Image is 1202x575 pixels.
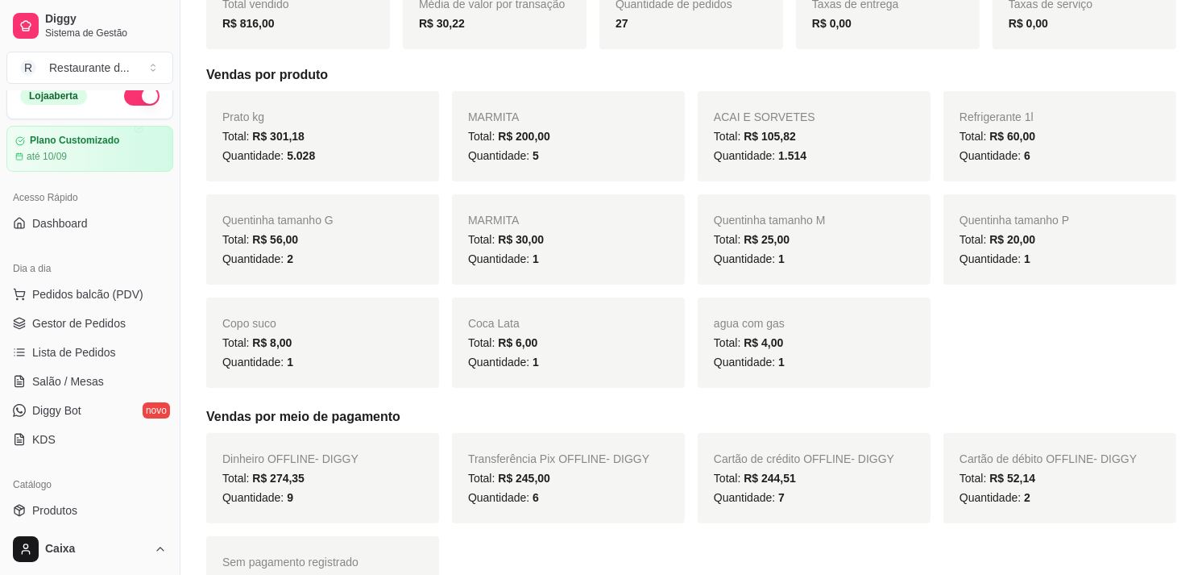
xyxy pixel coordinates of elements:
[222,17,275,30] strong: R$ 816,00
[6,472,173,498] div: Catálogo
[960,452,1137,465] span: Cartão de débito OFFLINE - DIGGY
[6,398,173,423] a: Diggy Botnovo
[124,86,160,106] button: Alterar Status
[27,150,67,163] article: até 10/09
[960,491,1030,504] span: Quantidade:
[32,315,126,331] span: Gestor de Pedidos
[252,336,292,349] span: R$ 8,00
[20,60,36,76] span: R
[468,317,520,330] span: Coca Lata
[222,452,359,465] span: Dinheiro OFFLINE - DIGGY
[222,336,292,349] span: Total:
[744,130,796,143] span: R$ 105,82
[714,110,815,123] span: ACAI E SORVETES
[714,356,785,369] span: Quantidade:
[6,427,173,452] a: KDS
[30,135,119,147] article: Plano Customizado
[468,130,550,143] span: Total:
[989,233,1035,246] span: R$ 20,00
[32,373,104,390] span: Salão / Mesas
[32,502,77,519] span: Produtos
[1024,149,1030,162] span: 6
[498,130,550,143] span: R$ 200,00
[468,491,539,504] span: Quantidade:
[778,356,785,369] span: 1
[533,356,539,369] span: 1
[960,130,1035,143] span: Total:
[252,130,305,143] span: R$ 301,18
[6,340,173,365] a: Lista de Pedidos
[498,336,537,349] span: R$ 6,00
[6,185,173,210] div: Acesso Rápido
[744,336,783,349] span: R$ 4,00
[222,233,298,246] span: Total:
[1009,17,1048,30] strong: R$ 0,00
[714,472,796,485] span: Total:
[45,12,167,27] span: Diggy
[6,498,173,523] a: Produtos
[222,491,293,504] span: Quantidade:
[960,233,1035,246] span: Total:
[468,336,537,349] span: Total:
[960,472,1035,485] span: Total:
[6,52,173,84] button: Select a team
[6,310,173,336] a: Gestor de Pedidos
[222,110,264,123] span: Prato kg
[419,17,465,30] strong: R$ 30,22
[960,214,1069,227] span: Quentinha tamanho P
[960,252,1030,265] span: Quantidade:
[6,256,173,281] div: Dia a dia
[222,556,359,569] span: Sem pagamento registrado
[222,149,315,162] span: Quantidade:
[222,214,334,227] span: Quentinha tamanho G
[6,210,173,236] a: Dashboard
[468,214,520,227] span: MARMITA
[287,252,293,265] span: 2
[45,27,167,40] span: Sistema de Gestão
[498,233,544,246] span: R$ 30,00
[714,317,785,330] span: agua com gas
[32,215,88,231] span: Dashboard
[222,356,293,369] span: Quantidade:
[714,130,796,143] span: Total:
[468,110,520,123] span: MARMITA
[714,336,783,349] span: Total:
[32,402,81,419] span: Diggy Bot
[744,233,790,246] span: R$ 25,00
[714,252,785,265] span: Quantidade:
[1024,252,1030,265] span: 1
[32,431,56,448] span: KDS
[533,491,539,504] span: 6
[6,281,173,307] button: Pedidos balcão (PDV)
[32,344,116,360] span: Lista de Pedidos
[206,407,1176,427] h5: Vendas por meio de pagamento
[45,542,147,556] span: Caixa
[6,530,173,569] button: Caixa
[960,110,1034,123] span: Refrigerante 1l
[498,472,550,485] span: R$ 245,00
[714,491,785,504] span: Quantidade:
[533,252,539,265] span: 1
[468,233,544,246] span: Total:
[20,87,87,105] div: Loja aberta
[252,472,305,485] span: R$ 274,35
[222,317,276,330] span: Copo suco
[6,126,173,172] a: Plano Customizadoaté 10/09
[49,60,130,76] div: Restaurante d ...
[32,286,143,302] span: Pedidos balcão (PDV)
[714,233,790,246] span: Total:
[778,149,806,162] span: 1.514
[960,149,1030,162] span: Quantidade:
[468,452,649,465] span: Transferência Pix OFFLINE - DIGGY
[714,214,826,227] span: Quentinha tamanho M
[206,65,1176,85] h5: Vendas por produto
[468,149,539,162] span: Quantidade:
[616,17,628,30] strong: 27
[989,472,1035,485] span: R$ 52,14
[222,472,305,485] span: Total:
[714,149,806,162] span: Quantidade:
[989,130,1035,143] span: R$ 60,00
[287,149,315,162] span: 5.028
[468,356,539,369] span: Quantidade:
[6,369,173,394] a: Salão / Mesas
